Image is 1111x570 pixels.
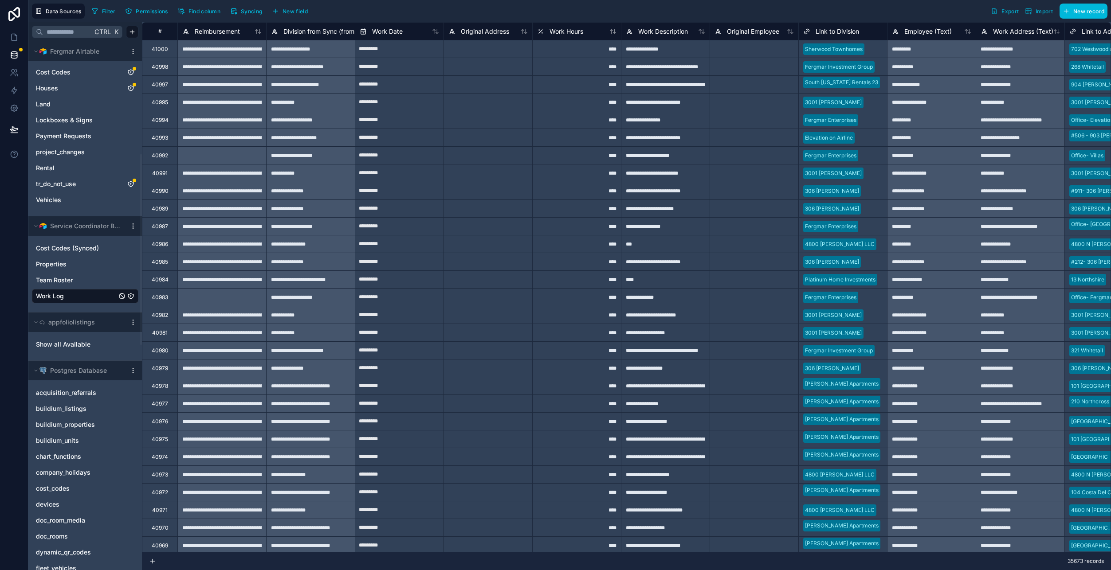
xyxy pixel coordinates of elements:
div: 40995 [152,99,168,106]
div: 321 Whitetail [1071,347,1103,355]
span: Import [1036,8,1053,15]
img: Postgres logo [39,367,47,374]
div: [PERSON_NAME] Apartments [805,539,879,547]
div: tr_do_not_use [32,177,138,191]
button: Filter [88,4,119,18]
div: 40983 [152,294,168,301]
button: Permissions [122,4,171,18]
span: appfoliolistings [48,318,95,327]
span: buildium_listings [36,404,86,413]
span: chart_functions [36,452,81,461]
div: 268 Whitetail [1071,63,1104,71]
div: 40992 [152,152,168,159]
div: 306 [PERSON_NAME] [805,364,859,372]
span: Find column [188,8,220,15]
div: Elevation on Airline [805,134,853,142]
a: Cost Codes (Synced) [36,244,117,253]
div: 40973 [152,471,168,478]
a: cost_codes [36,484,117,493]
div: 40980 [152,347,169,354]
div: Team Roster [32,273,138,287]
span: Postgres Database [50,366,107,375]
div: # [149,28,171,35]
span: company_holidays [36,468,90,477]
span: Permissions [136,8,168,15]
button: Import [1022,4,1056,19]
span: Team Roster [36,276,73,285]
div: [PERSON_NAME] Apartments [805,380,879,388]
span: dynamic_qr_codes [36,548,91,557]
div: 40974 [152,453,168,461]
div: 40991 [152,170,168,177]
div: Show all Available [32,337,138,351]
span: Work Description [638,27,688,36]
a: doc_room_media [36,516,117,525]
div: 40979 [152,365,168,372]
span: Employee (Text) [904,27,952,36]
span: Fergmar Airtable [50,47,99,56]
div: buildium_properties [32,418,138,432]
div: 40990 [152,187,169,195]
div: 3001 [PERSON_NAME] [805,329,862,337]
span: acquisition_referrals [36,388,96,397]
div: 4800 [PERSON_NAME] LLC [805,471,875,479]
div: Vehicles [32,193,138,207]
button: Airtable LogoService Coordinator Base [32,220,126,232]
span: Lockboxes & Signs [36,116,93,125]
div: 40982 [152,312,168,319]
div: 3001 [PERSON_NAME] [805,311,862,319]
div: cost_codes [32,481,138,496]
span: Show all Available [36,340,90,349]
div: Fergmar Enterprises [805,293,856,301]
span: tr_do_not_use [36,180,76,188]
div: 40998 [152,63,168,70]
div: 40975 [152,436,168,443]
div: dynamic_qr_codes [32,545,138,559]
div: [PERSON_NAME] Apartments [805,415,879,423]
span: Houses [36,84,58,93]
div: company_holidays [32,465,138,480]
span: doc_rooms [36,532,68,541]
span: Vehicles [36,195,61,204]
a: Work Log [36,292,117,301]
div: 40993 [152,134,168,141]
div: Lockboxes & Signs [32,113,138,127]
div: 40986 [152,241,168,248]
div: Properties [32,257,138,271]
div: South [US_STATE] Rentals 23 [805,78,878,86]
div: chart_functions [32,449,138,464]
div: buildium_listings [32,402,138,416]
div: 306 [PERSON_NAME] [805,187,859,195]
a: Properties [36,260,117,269]
div: Rental [32,161,138,175]
a: buildium_listings [36,404,117,413]
a: Lockboxes & Signs [36,116,117,125]
span: Work Log [36,292,64,301]
div: 40987 [152,223,168,230]
button: Syncing [227,4,265,18]
span: Land [36,100,51,109]
div: Fergmar Investment Group [805,347,873,355]
div: Cost Codes (Synced) [32,241,138,255]
img: Airtable Logo [39,48,47,55]
a: Houses [36,84,117,93]
a: chart_functions [36,452,117,461]
span: 35673 records [1068,558,1104,565]
div: 306 [PERSON_NAME] [805,258,859,266]
span: Reimbursement [195,27,240,36]
div: doc_rooms [32,529,138,543]
a: project_changes [36,148,117,156]
span: Division from Sync (from Work Address) [283,27,400,36]
div: [PERSON_NAME] Apartments [805,522,879,530]
div: [PERSON_NAME] Apartments [805,433,879,441]
div: Fergmar Enterprises [805,223,856,230]
a: Team Roster [36,276,117,285]
span: Ctrl [94,26,112,37]
div: 4800 [PERSON_NAME] LLC [805,506,875,514]
span: Work Hours [550,27,583,36]
div: Land [32,97,138,111]
div: 40970 [152,524,169,531]
span: Payment Requests [36,132,91,141]
div: 40971 [152,507,168,514]
div: Payment Requests [32,129,138,143]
